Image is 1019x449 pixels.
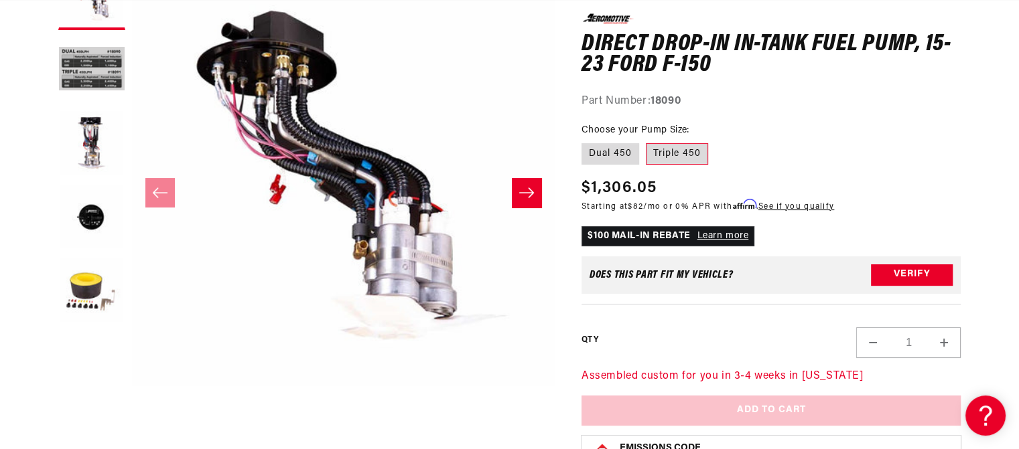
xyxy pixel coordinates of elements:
strong: 18090 [651,95,681,106]
label: QTY [582,335,598,346]
span: Affirm [733,199,756,209]
div: Part Number: [582,92,961,110]
button: Slide left [145,178,175,207]
button: Load image 4 in gallery view [58,184,125,251]
label: Triple 450 [646,143,708,165]
p: Assembled custom for you in 3-4 weeks in [US_STATE] [582,367,961,385]
button: Load image 3 in gallery view [58,110,125,177]
p: $100 MAIL-IN REBATE [582,226,754,246]
p: Starting at /mo or 0% APR with . [582,199,834,212]
button: Verify [871,264,953,285]
a: Learn more [697,230,749,240]
button: Load image 5 in gallery view [58,258,125,325]
button: Slide right [512,178,541,207]
label: Dual 450 [582,143,639,165]
legend: Choose your Pump Size: [582,123,691,137]
span: $82 [628,202,643,210]
a: See if you qualify - Learn more about Affirm Financing (opens in modal) [758,202,834,210]
h1: Direct Drop-In In-Tank Fuel Pump, 15-23 Ford F-150 [582,33,961,76]
div: Does This part fit My vehicle? [590,269,734,280]
span: $1,306.05 [582,175,657,199]
button: Load image 2 in gallery view [58,37,125,104]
